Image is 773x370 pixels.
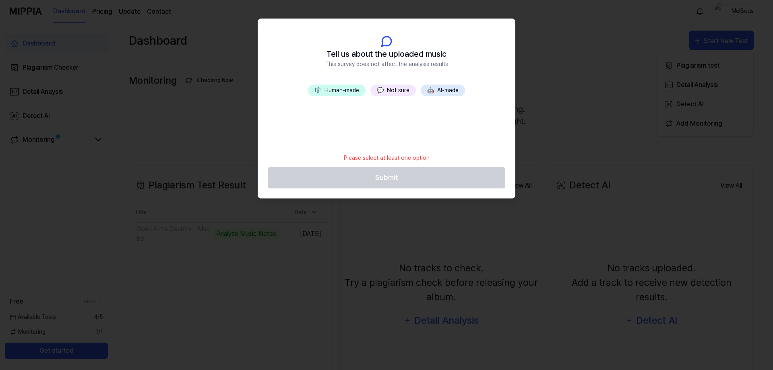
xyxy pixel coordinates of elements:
button: 🤖AI-made [421,85,465,96]
span: 💬 [377,87,384,93]
div: Please select at least one option [339,149,434,167]
button: 🎼Human-made [308,85,366,96]
span: This survey does not affect the analysis results [325,60,448,68]
button: 💬Not sure [370,85,416,96]
span: 🎼 [314,87,321,93]
span: Tell us about the uploaded music [327,48,446,60]
span: 🤖 [427,87,434,93]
